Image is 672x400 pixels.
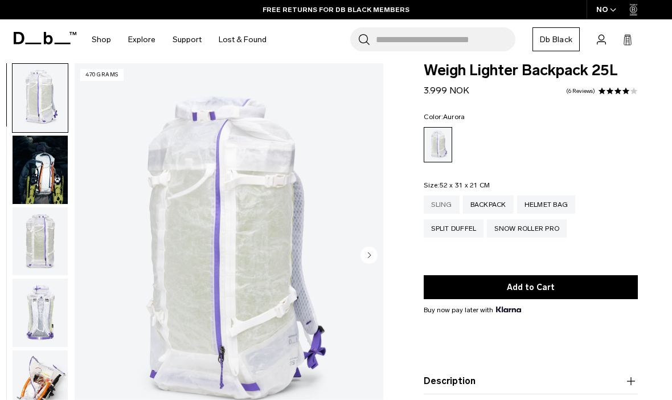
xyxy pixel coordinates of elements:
button: Weigh_Lighter_Backpack_25L_3.png [12,278,68,348]
a: Lost & Found [219,19,267,60]
button: Next slide [360,246,378,266]
img: Weigh_Lighter_Backpack_25L_Lifestyle_new.png [13,136,68,204]
a: Aurora [424,127,452,162]
img: Weigh_Lighter_Backpack_25L_2.png [13,207,68,276]
span: Buy now pay later with [424,305,521,315]
a: Shop [92,19,111,60]
a: Sling [424,195,459,214]
button: Weigh_Lighter_Backpack_25L_2.png [12,207,68,276]
p: 470 grams [80,69,124,81]
a: Backpack [463,195,514,214]
span: Weigh Lighter Backpack 25L [424,63,638,78]
button: Weigh_Lighter_Backpack_25L_Lifestyle_new.png [12,135,68,205]
span: 52 x 31 x 21 CM [440,181,490,189]
button: Description [424,374,638,388]
a: Snow Roller Pro [487,219,567,238]
a: Explore [128,19,155,60]
legend: Color: [424,113,465,120]
span: Aurora [443,113,465,121]
img: Weigh_Lighter_Backpack_25L_1.png [13,64,68,132]
button: Weigh_Lighter_Backpack_25L_1.png [12,63,68,133]
a: Support [173,19,202,60]
nav: Main Navigation [83,19,275,60]
legend: Size: [424,182,490,189]
img: {"height" => 20, "alt" => "Klarna"} [496,307,521,312]
span: 3.999 NOK [424,85,469,96]
a: Db Black [532,27,580,51]
a: Split Duffel [424,219,483,238]
img: Weigh_Lighter_Backpack_25L_3.png [13,279,68,347]
button: Add to Cart [424,275,638,299]
a: FREE RETURNS FOR DB BLACK MEMBERS [263,5,409,15]
a: 6 reviews [566,88,595,94]
a: Helmet Bag [517,195,576,214]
